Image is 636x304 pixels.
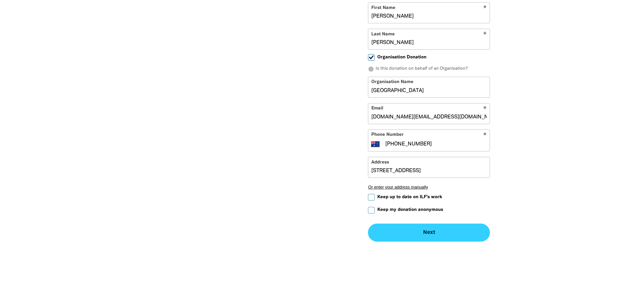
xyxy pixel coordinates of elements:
[377,54,426,60] span: Organisation Donation
[368,66,374,72] i: info
[368,207,375,214] input: Keep my donation anonymous
[368,185,490,190] button: Or enter your address manually
[368,224,490,242] button: Next
[377,207,443,213] span: Keep my donation anonymous
[377,194,442,200] span: Keep up to date on ILF's work
[368,194,375,201] input: Keep up to date on ILF's work
[368,66,490,72] p: Is this donation on behalf of an Organisation?
[483,132,487,139] i: Required
[368,54,375,61] input: Organisation Donation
